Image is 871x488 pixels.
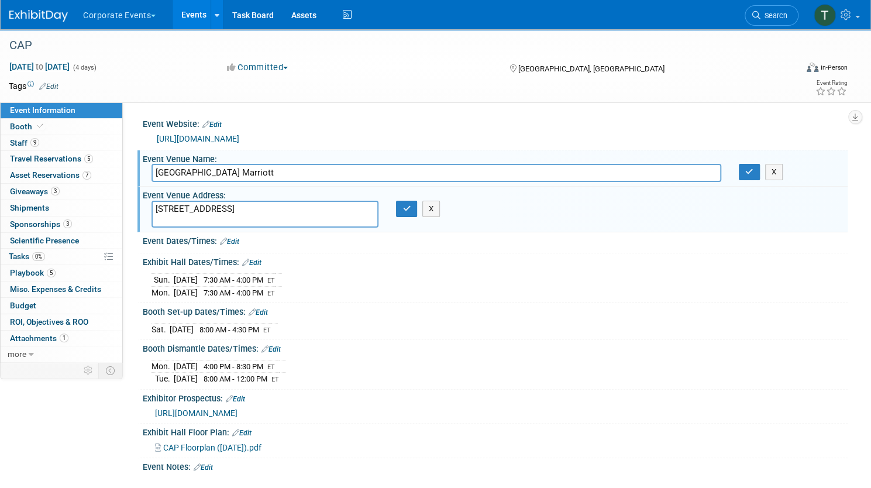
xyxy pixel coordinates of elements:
span: Sponsorships [10,219,72,229]
span: 0% [32,252,45,261]
button: X [765,164,783,180]
span: ET [267,277,275,284]
span: Tasks [9,252,45,261]
div: Event Venue Address: [143,187,848,201]
a: Edit [232,429,252,437]
span: ET [267,290,275,297]
td: Sun. [152,273,174,286]
i: Booth reservation complete [37,123,43,129]
span: [GEOGRAPHIC_DATA], [GEOGRAPHIC_DATA] [518,64,665,73]
span: ET [263,327,271,334]
span: 3 [51,187,60,195]
span: to [34,62,45,71]
span: 5 [47,269,56,277]
span: Travel Reservations [10,154,93,163]
span: ROI, Objectives & ROO [10,317,88,327]
div: Booth Set-up Dates/Times: [143,303,848,318]
button: X [422,201,440,217]
div: CAP [5,35,776,56]
a: Asset Reservations7 [1,167,122,183]
div: Event Format [722,61,848,78]
a: Edit [242,259,261,267]
a: Budget [1,298,122,314]
img: Format-Inperson.png [807,63,818,72]
a: Sponsorships3 [1,216,122,232]
td: [DATE] [174,286,198,298]
td: [DATE] [174,373,198,385]
a: Edit [202,121,222,129]
a: [URL][DOMAIN_NAME] [157,134,239,143]
div: In-Person [820,63,848,72]
span: Giveaways [10,187,60,196]
a: ROI, Objectives & ROO [1,314,122,330]
span: more [8,349,26,359]
span: Event Information [10,105,75,115]
div: Event Rating [815,80,847,86]
a: Booth [1,119,122,135]
button: Committed [223,61,292,74]
span: 1 [60,334,68,342]
a: Scientific Presence [1,233,122,249]
div: Booth Dismantle Dates/Times: [143,340,848,355]
span: Shipments [10,203,49,212]
a: Edit [226,395,245,403]
a: [URL][DOMAIN_NAME] [155,408,237,418]
a: Staff9 [1,135,122,151]
a: Misc. Expenses & Credits [1,281,122,297]
a: Travel Reservations5 [1,151,122,167]
a: Playbook5 [1,265,122,281]
span: 7:30 AM - 4:00 PM [204,288,263,297]
td: Mon. [152,286,174,298]
td: Tue. [152,373,174,385]
span: 7 [82,171,91,180]
img: ExhibitDay [9,10,68,22]
span: (4 days) [72,64,97,71]
td: Toggle Event Tabs [99,363,123,378]
div: Event Notes: [143,458,848,473]
td: Sat. [152,323,170,335]
a: Search [745,5,798,26]
td: Mon. [152,360,174,373]
div: Event Website: [143,115,848,130]
td: Personalize Event Tab Strip [78,363,99,378]
a: Tasks0% [1,249,122,264]
td: [DATE] [174,273,198,286]
span: Booth [10,122,46,131]
span: Attachments [10,334,68,343]
a: Event Information [1,102,122,118]
a: Attachments1 [1,331,122,346]
a: more [1,346,122,362]
div: Exhibit Hall Floor Plan: [143,424,848,439]
span: CAP Floorplan ([DATE]).pdf [163,443,261,452]
span: Budget [10,301,36,310]
div: Event Venue Name: [143,150,848,165]
span: [DATE] [DATE] [9,61,70,72]
span: ET [271,376,279,383]
span: Misc. Expenses & Credits [10,284,101,294]
span: 5 [84,154,93,163]
div: Exhibit Hall Dates/Times: [143,253,848,269]
span: Asset Reservations [10,170,91,180]
div: Event Dates/Times: [143,232,848,248]
span: 3 [63,219,72,228]
span: 4:00 PM - 8:30 PM [204,362,263,371]
a: Shipments [1,200,122,216]
span: Playbook [10,268,56,277]
a: Edit [249,308,268,317]
a: Edit [39,83,58,91]
span: Search [760,11,787,20]
a: CAP Floorplan ([DATE]).pdf [155,443,261,452]
span: 8:00 AM - 12:00 PM [204,374,267,383]
a: Giveaways3 [1,184,122,200]
a: Edit [194,463,213,472]
span: ET [267,363,275,371]
td: [DATE] [174,360,198,373]
a: Edit [261,345,281,353]
td: Tags [9,80,58,92]
td: [DATE] [170,323,194,335]
span: 7:30 AM - 4:00 PM [204,276,263,284]
span: Staff [10,138,39,147]
a: Edit [220,238,239,246]
span: 9 [30,138,39,147]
